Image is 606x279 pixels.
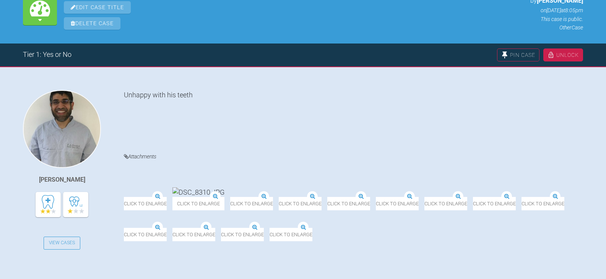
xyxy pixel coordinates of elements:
span: Click to enlarge [172,197,224,210]
span: Click to enlarge [221,228,264,241]
span: Click to enlarge [376,197,419,210]
span: Edit Case Title [64,1,131,14]
img: unlock.cc94ed01.svg [548,52,554,58]
p: on [DATE] at 8:05pm [499,6,583,15]
a: View Cases [44,237,80,250]
span: Click to enlarge [230,197,273,210]
span: Click to enlarge [124,228,167,241]
span: Click to enlarge [279,197,322,210]
h4: Attachments [124,152,583,161]
span: Delete Case [64,17,120,30]
div: [PERSON_NAME] [39,175,85,185]
p: This case is public. [499,15,583,23]
div: Unhappy with his teeth [124,90,583,140]
span: Click to enlarge [327,197,370,210]
img: DSC_8310.JPG [172,187,224,197]
img: Fayaz Rashid [23,90,101,168]
span: Click to enlarge [270,228,312,241]
span: Click to enlarge [473,197,516,210]
img: pin.fff216dc.svg [501,52,508,58]
span: Click to enlarge [124,197,167,210]
p: Other Case [499,23,583,32]
div: Unlock [543,48,583,61]
span: Click to enlarge [424,197,467,210]
span: Click to enlarge [172,228,215,241]
div: Tier 1: Yes or No [23,49,71,60]
span: Click to enlarge [522,197,564,210]
div: Pin Case [497,48,539,61]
